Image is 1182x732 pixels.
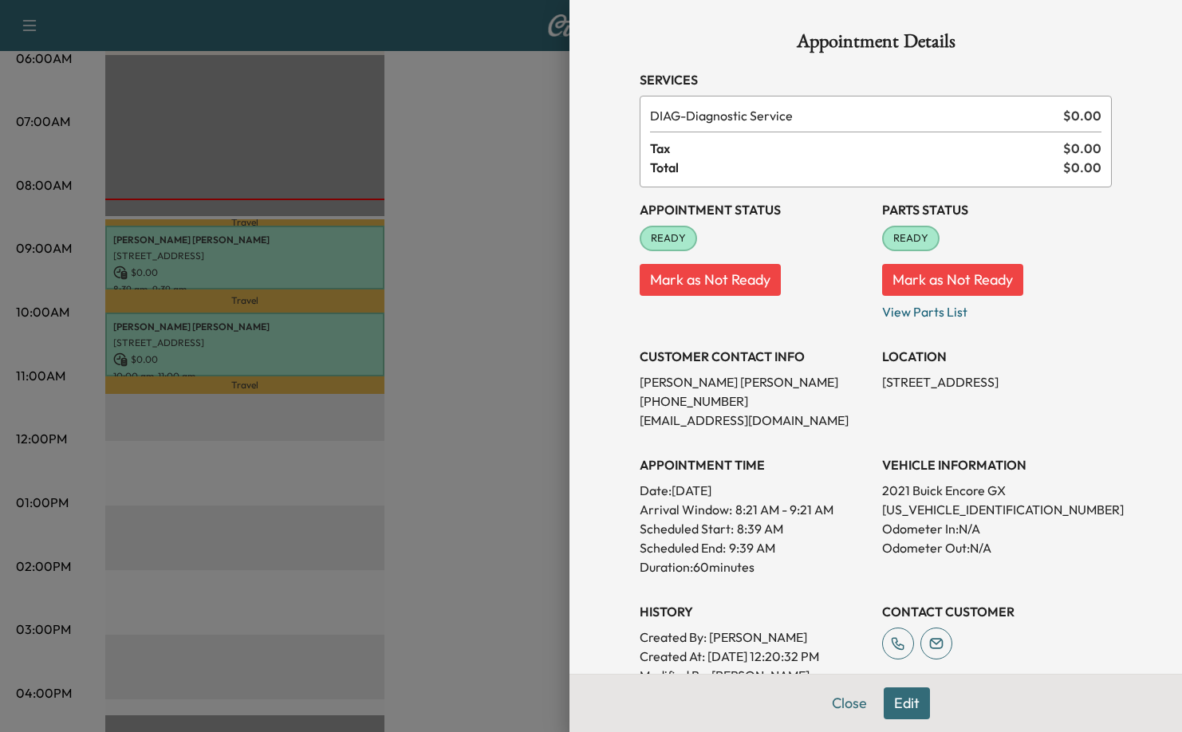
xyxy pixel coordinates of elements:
[882,602,1112,621] h3: CONTACT CUSTOMER
[640,32,1112,57] h1: Appointment Details
[640,70,1112,89] h3: Services
[882,538,1112,557] p: Odometer Out: N/A
[640,411,869,430] p: [EMAIL_ADDRESS][DOMAIN_NAME]
[882,455,1112,474] h3: VEHICLE INFORMATION
[882,296,1112,321] p: View Parts List
[821,687,877,719] button: Close
[640,372,869,392] p: [PERSON_NAME] [PERSON_NAME]
[640,628,869,647] p: Created By : [PERSON_NAME]
[882,372,1112,392] p: [STREET_ADDRESS]
[729,538,775,557] p: 9:39 AM
[640,500,869,519] p: Arrival Window:
[1063,106,1101,125] span: $ 0.00
[882,500,1112,519] p: [US_VEHICLE_IDENTIFICATION_NUMBER]
[882,347,1112,366] h3: LOCATION
[737,519,783,538] p: 8:39 AM
[640,602,869,621] h3: History
[882,200,1112,219] h3: Parts Status
[882,519,1112,538] p: Odometer In: N/A
[650,139,1063,158] span: Tax
[640,666,869,685] p: Modified By : [PERSON_NAME]
[1063,139,1101,158] span: $ 0.00
[882,264,1023,296] button: Mark as Not Ready
[640,557,869,577] p: Duration: 60 minutes
[884,230,938,246] span: READY
[640,264,781,296] button: Mark as Not Ready
[640,481,869,500] p: Date: [DATE]
[640,455,869,474] h3: APPOINTMENT TIME
[640,647,869,666] p: Created At : [DATE] 12:20:32 PM
[650,158,1063,177] span: Total
[640,347,869,366] h3: CUSTOMER CONTACT INFO
[640,538,726,557] p: Scheduled End:
[884,687,930,719] button: Edit
[640,392,869,411] p: [PHONE_NUMBER]
[735,500,833,519] span: 8:21 AM - 9:21 AM
[1063,158,1101,177] span: $ 0.00
[882,481,1112,500] p: 2021 Buick Encore GX
[650,106,1057,125] span: Diagnostic Service
[640,200,869,219] h3: Appointment Status
[640,519,734,538] p: Scheduled Start:
[641,230,695,246] span: READY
